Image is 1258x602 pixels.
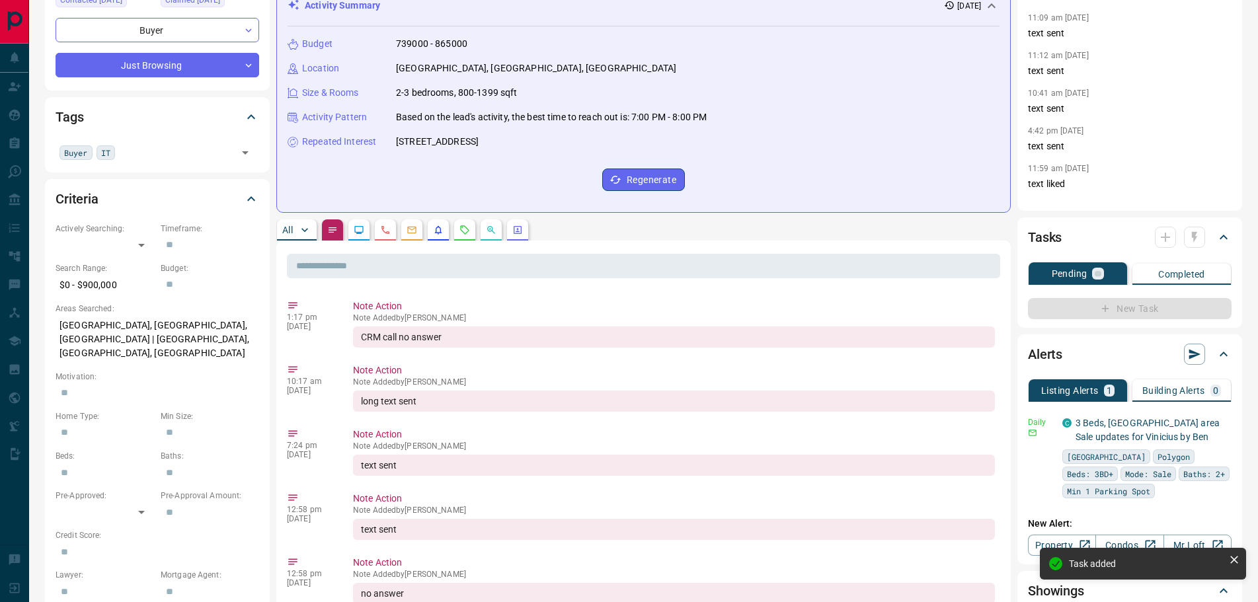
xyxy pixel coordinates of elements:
p: Actively Searching: [56,223,154,235]
span: Buyer [64,146,88,159]
p: Credit Score: [56,529,259,541]
p: Note Added by [PERSON_NAME] [353,570,995,579]
p: Budget [302,37,333,51]
p: 0 [1213,386,1218,395]
p: Size & Rooms [302,86,359,100]
p: [STREET_ADDRESS] [396,135,479,149]
p: 1 [1107,386,1112,395]
div: Task added [1069,558,1224,569]
p: Note Action [353,299,995,313]
p: 12:58 pm [287,505,333,514]
a: 3 Beds, [GEOGRAPHIC_DATA] area Sale updates for Vinicius by Ben [1076,418,1220,442]
div: Just Browsing [56,53,259,77]
p: text sent [1028,102,1232,116]
p: Timeframe: [161,223,259,235]
p: Activity Pattern [302,110,367,124]
h2: Tasks [1028,227,1062,248]
p: 739000 - 865000 [396,37,467,51]
p: 11:09 am [DATE] [1028,13,1089,22]
p: All [282,225,293,235]
h2: Showings [1028,580,1084,601]
p: Beds: [56,450,154,462]
p: Building Alerts [1142,386,1205,395]
p: Lawyer: [56,569,154,581]
h2: Alerts [1028,344,1062,365]
span: Polygon [1158,450,1190,463]
p: Pre-Approved: [56,490,154,502]
span: Baths: 2+ [1183,467,1225,480]
p: Note Action [353,428,995,441]
span: Min 1 Parking Spot [1067,484,1150,498]
div: Alerts [1028,338,1232,370]
p: 10:17 am [287,377,333,386]
p: text liked [1028,177,1232,191]
p: $0 - $900,000 [56,274,154,296]
p: Budget: [161,262,259,274]
p: Min Size: [161,410,259,422]
div: condos.ca [1062,418,1072,428]
p: text sent [1028,139,1232,153]
svg: Lead Browsing Activity [354,225,364,235]
svg: Opportunities [486,225,496,235]
p: New Alert: [1028,517,1232,531]
p: text sent [1028,64,1232,78]
p: [DATE] [287,578,333,587]
svg: Listing Alerts [433,225,444,235]
p: Location [302,61,339,75]
p: Completed [1158,270,1205,279]
p: Repeated Interest [302,135,376,149]
p: 11:12 am [DATE] [1028,51,1089,60]
div: text sent [353,455,995,476]
p: Baths: [161,450,259,462]
p: [DATE] [287,386,333,395]
p: Note Added by [PERSON_NAME] [353,506,995,515]
p: Note Action [353,492,995,506]
svg: Calls [380,225,391,235]
svg: Notes [327,225,338,235]
p: 11:59 am [DATE] [1028,164,1089,173]
a: Property [1028,535,1096,556]
p: [DATE] [287,450,333,459]
div: CRM call no answer [353,326,995,348]
p: 12:58 pm [287,569,333,578]
h2: Criteria [56,188,98,209]
p: Areas Searched: [56,303,259,315]
p: Mortgage Agent: [161,569,259,581]
p: Note Added by [PERSON_NAME] [353,441,995,451]
p: 2-3 bedrooms, 800-1399 sqft [396,86,518,100]
p: [DATE] [287,514,333,523]
a: Condos [1095,535,1163,556]
p: Based on the lead's activity, the best time to reach out is: 7:00 PM - 8:00 PM [396,110,707,124]
p: Search Range: [56,262,154,274]
div: Criteria [56,183,259,215]
p: Note Added by [PERSON_NAME] [353,313,995,322]
svg: Requests [459,225,470,235]
div: long text sent [353,391,995,412]
p: [DATE] [287,322,333,331]
div: text sent [353,519,995,540]
p: Pending [1052,269,1087,278]
h2: Tags [56,106,83,128]
p: text sent [1028,26,1232,40]
span: IT [101,146,110,159]
div: Buyer [56,18,259,42]
p: 4:42 pm [DATE] [1028,126,1084,135]
p: Home Type: [56,410,154,422]
p: Pre-Approval Amount: [161,490,259,502]
button: Open [236,143,255,162]
a: Mr.Loft [1163,535,1232,556]
p: 11:33 am [DATE] [1028,202,1089,211]
p: 1:17 pm [287,313,333,322]
p: Note Action [353,556,995,570]
svg: Agent Actions [512,225,523,235]
p: Note Action [353,363,995,377]
p: Motivation: [56,371,259,383]
p: 10:41 am [DATE] [1028,89,1089,98]
p: Note Added by [PERSON_NAME] [353,377,995,387]
div: Tasks [1028,221,1232,253]
p: [GEOGRAPHIC_DATA], [GEOGRAPHIC_DATA], [GEOGRAPHIC_DATA] | [GEOGRAPHIC_DATA], [GEOGRAPHIC_DATA], [... [56,315,259,364]
span: [GEOGRAPHIC_DATA] [1067,450,1146,463]
p: 7:24 pm [287,441,333,450]
svg: Emails [407,225,417,235]
button: Regenerate [602,169,685,191]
